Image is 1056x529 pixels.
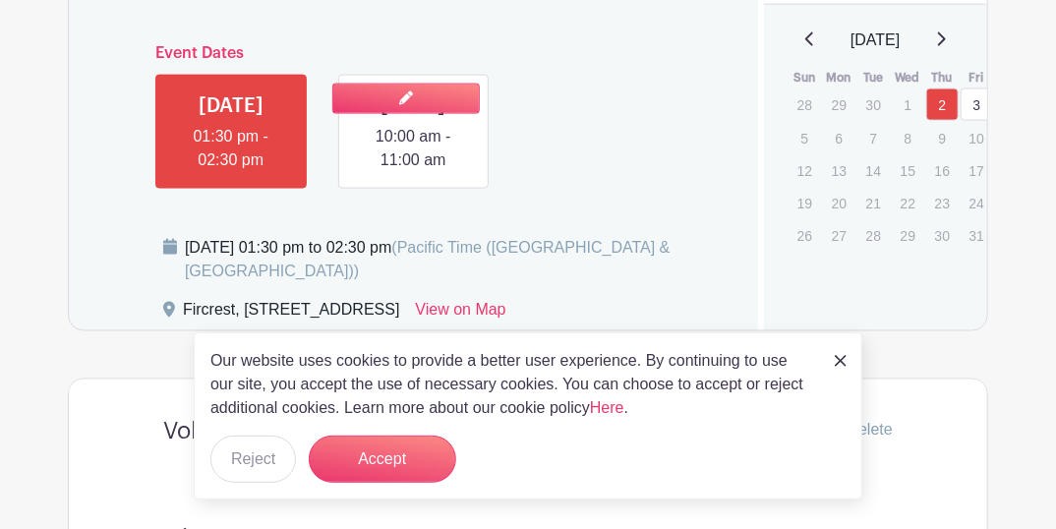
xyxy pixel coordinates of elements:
p: 29 [823,89,855,120]
p: 12 [789,155,821,186]
p: 8 [892,123,924,153]
p: Our website uses cookies to provide a better user experience. By continuing to use our site, you ... [210,349,814,420]
p: 19 [789,188,821,218]
h4: Volunteers [163,419,277,446]
p: 28 [857,220,890,251]
p: 22 [892,188,924,218]
p: 29 [892,220,924,251]
p: 9 [926,123,959,153]
th: Fri [960,68,994,88]
p: 23 [926,188,959,218]
p: 1 [892,89,924,120]
p: 30 [857,89,890,120]
p: 10 [961,123,993,153]
th: Tue [856,68,891,88]
span: (Pacific Time ([GEOGRAPHIC_DATA] & [GEOGRAPHIC_DATA])) [185,239,671,279]
p: 28 [789,89,821,120]
a: View on Map [415,299,505,330]
p: 6 [823,123,855,153]
button: Reject [210,436,296,483]
th: Wed [891,68,925,88]
p: 17 [961,155,993,186]
a: 2 [926,88,959,121]
p: 7 [857,123,890,153]
button: Accept [309,436,456,483]
a: Here [590,399,624,416]
p: 24 [961,188,993,218]
a: Delete [834,419,893,442]
p: 30 [926,220,959,251]
div: Fircrest, [STREET_ADDRESS] [183,299,399,330]
p: 5 [789,123,821,153]
a: 3 [961,88,993,121]
th: Sun [788,68,822,88]
p: 27 [823,220,855,251]
th: Thu [925,68,960,88]
p: 16 [926,155,959,186]
p: 21 [857,188,890,218]
th: Mon [822,68,856,88]
p: 20 [823,188,855,218]
p: 14 [857,155,890,186]
p: 13 [823,155,855,186]
img: close_button-5f87c8562297e5c2d7936805f587ecaba9071eb48480494691a3f1689db116b3.svg [835,355,847,367]
p: 31 [961,220,993,251]
h6: Event Dates [140,44,687,63]
span: [DATE] [851,29,900,52]
div: [DATE] 01:30 pm to 02:30 pm [185,236,734,283]
p: 26 [789,220,821,251]
p: 15 [892,155,924,186]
